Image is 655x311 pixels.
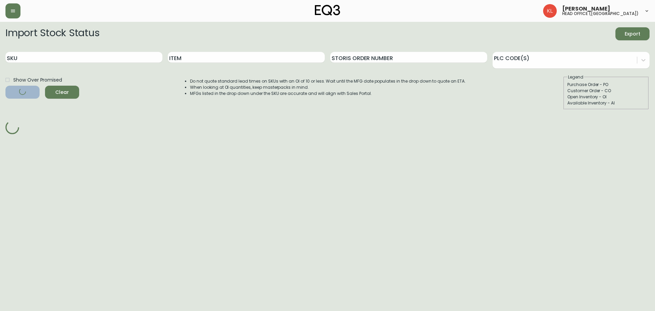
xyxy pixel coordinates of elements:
[5,27,99,40] h2: Import Stock Status
[567,74,584,80] legend: Legend
[621,30,644,38] span: Export
[50,88,74,97] span: Clear
[190,78,466,84] li: Do not quote standard lead times on SKUs with an OI of 10 or less. Wait until the MFG date popula...
[615,27,650,40] button: Export
[567,88,645,94] div: Customer Order - CO
[45,86,79,99] button: Clear
[567,94,645,100] div: Open Inventory - OI
[543,4,557,18] img: 2c0c8aa7421344cf0398c7f872b772b5
[190,84,466,90] li: When looking at OI quantities, keep masterpacks in mind.
[567,82,645,88] div: Purchase Order - PO
[562,12,639,16] h5: head office ([GEOGRAPHIC_DATA])
[13,76,62,84] span: Show Over Promised
[562,6,610,12] span: [PERSON_NAME]
[567,100,645,106] div: Available Inventory - AI
[190,90,466,97] li: MFGs listed in the drop down under the SKU are accurate and will align with Sales Portal.
[315,5,340,16] img: logo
